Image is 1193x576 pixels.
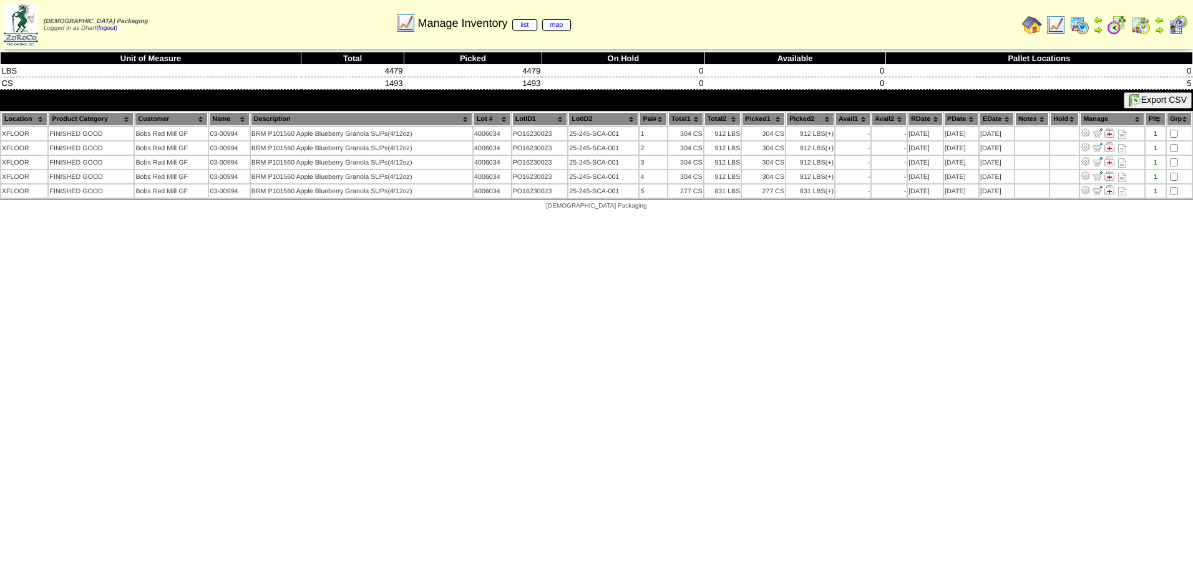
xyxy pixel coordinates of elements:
[1104,185,1114,195] img: Manage Hold
[742,185,785,198] td: 277 CS
[704,156,741,169] td: 912 LBS
[209,185,249,198] td: 03-00994
[512,142,568,155] td: PO16230023
[404,65,542,77] td: 4479
[1080,112,1144,126] th: Manage
[512,112,568,126] th: LotID1
[49,156,134,169] td: FINISHED GOOD
[97,25,118,32] a: (logout)
[872,185,907,198] td: -
[568,142,638,155] td: 25-245-SCA-001
[568,156,638,169] td: 25-245-SCA-001
[1,170,47,183] td: XFLOOR
[742,156,785,169] td: 304 CS
[568,112,638,126] th: LotID2
[542,19,572,31] a: map
[1146,173,1165,181] div: 1
[49,142,134,155] td: FINISHED GOOD
[704,185,741,198] td: 831 LBS
[417,17,571,30] span: Manage Inventory
[742,170,785,183] td: 304 CS
[209,170,249,183] td: 03-00994
[1104,142,1114,152] img: Manage Hold
[209,112,249,126] th: Name
[668,156,703,169] td: 304 CS
[49,185,134,198] td: FINISHED GOOD
[1,112,47,126] th: Location
[885,77,1192,90] td: 5
[49,170,134,183] td: FINISHED GOOD
[944,112,978,126] th: PDate
[1,52,301,65] th: Unit of Measure
[1093,128,1103,138] img: Move
[1050,112,1079,126] th: Hold
[1129,94,1141,107] img: excel.gif
[1146,112,1166,126] th: Plt
[668,170,703,183] td: 304 CS
[980,112,1014,126] th: EDate
[512,170,568,183] td: PO16230023
[668,185,703,198] td: 277 CS
[908,156,943,169] td: [DATE]
[835,185,870,198] td: -
[209,127,249,140] td: 03-00994
[1104,171,1114,181] img: Manage Hold
[1146,145,1165,152] div: 1
[135,170,208,183] td: Bobs Red Mill GF
[474,170,511,183] td: 4006034
[1093,156,1103,166] img: Move
[44,18,148,25] span: [DEMOGRAPHIC_DATA] Packaging
[135,185,208,198] td: Bobs Red Mill GF
[474,142,511,155] td: 4006034
[49,112,134,126] th: Product Category
[4,4,38,46] img: zoroco-logo-small.webp
[640,170,667,183] td: 4
[404,77,542,90] td: 1493
[944,170,978,183] td: [DATE]
[1107,15,1127,35] img: calendarblend.gif
[251,112,472,126] th: Description
[640,127,667,140] td: 1
[944,156,978,169] td: [DATE]
[1,65,301,77] td: LBS
[1118,173,1126,182] i: Note
[135,127,208,140] td: Bobs Red Mill GF
[668,112,703,126] th: Total1
[640,142,667,155] td: 2
[542,77,704,90] td: 0
[786,127,834,140] td: 912 LBS
[512,156,568,169] td: PO16230023
[512,127,568,140] td: PO16230023
[1093,25,1103,35] img: arrowright.gif
[908,127,943,140] td: [DATE]
[546,203,646,209] span: [DEMOGRAPHIC_DATA] Packaging
[908,142,943,155] td: [DATE]
[1093,171,1103,181] img: Move
[1,77,301,90] td: CS
[1015,112,1049,126] th: Notes
[135,142,208,155] td: Bobs Red Mill GF
[568,170,638,183] td: 25-245-SCA-001
[474,112,511,126] th: Lot #
[301,52,404,65] th: Total
[1104,156,1114,166] img: Manage Hold
[1081,142,1091,152] img: Adjust
[474,127,511,140] td: 4006034
[944,185,978,198] td: [DATE]
[1093,185,1103,195] img: Move
[872,112,907,126] th: Avail2
[704,127,741,140] td: 912 LBS
[1022,15,1042,35] img: home.gif
[742,112,785,126] th: Picked1
[786,112,834,126] th: Picked2
[872,156,907,169] td: -
[1,142,47,155] td: XFLOOR
[835,127,870,140] td: -
[1118,187,1126,196] i: Note
[885,65,1192,77] td: 0
[872,127,907,140] td: -
[908,185,943,198] td: [DATE]
[704,77,885,90] td: 0
[825,130,834,138] div: (+)
[640,156,667,169] td: 3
